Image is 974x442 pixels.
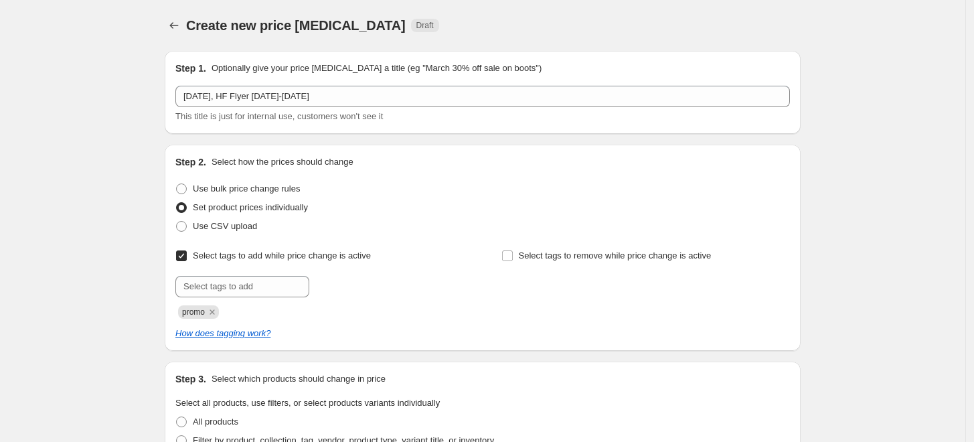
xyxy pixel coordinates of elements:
[416,20,434,31] span: Draft
[186,18,406,33] span: Create new price [MEDICAL_DATA]
[519,250,712,261] span: Select tags to remove while price change is active
[193,202,308,212] span: Set product prices individually
[175,155,206,169] h2: Step 2.
[212,155,353,169] p: Select how the prices should change
[193,183,300,194] span: Use bulk price change rules
[193,417,238,427] span: All products
[175,62,206,75] h2: Step 1.
[175,111,383,121] span: This title is just for internal use, customers won't see it
[212,372,386,386] p: Select which products should change in price
[193,250,371,261] span: Select tags to add while price change is active
[206,306,218,318] button: Remove promo
[175,276,309,297] input: Select tags to add
[175,398,440,408] span: Select all products, use filters, or select products variants individually
[165,16,183,35] button: Price change jobs
[193,221,257,231] span: Use CSV upload
[182,307,205,317] span: promo
[212,62,542,75] p: Optionally give your price [MEDICAL_DATA] a title (eg "March 30% off sale on boots")
[175,372,206,386] h2: Step 3.
[175,328,270,338] a: How does tagging work?
[175,86,790,107] input: 30% off holiday sale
